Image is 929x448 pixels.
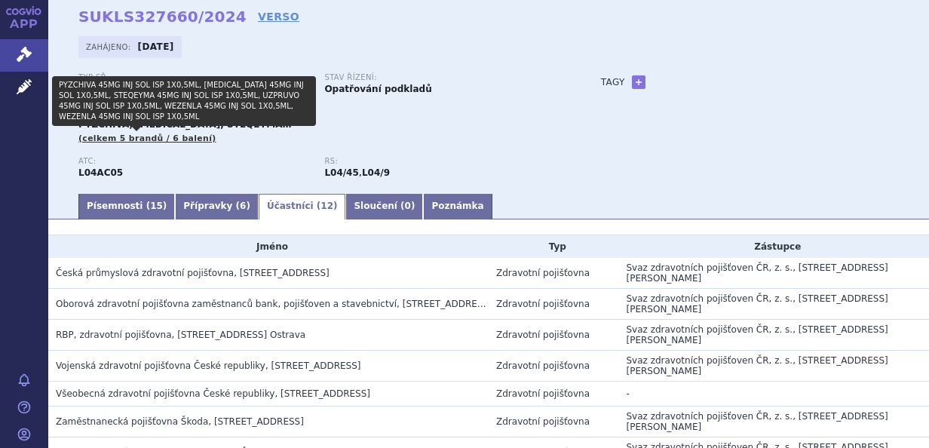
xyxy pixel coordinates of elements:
div: , [324,157,570,180]
span: Svaz zdravotních pojišťoven ČR, z. s., [STREET_ADDRESS][PERSON_NAME] [626,293,888,315]
span: Česká průmyslová zdravotní pojišťovna, Jeremenkova 161/11, Ostrava - Vítkovice [56,268,330,278]
strong: Opatřování podkladů [324,84,431,94]
strong: [DATE] [138,41,174,52]
a: Poznámka [423,194,492,219]
span: Zdravotní pojišťovna [496,299,590,309]
a: Písemnosti (15) [78,194,175,219]
span: Svaz zdravotních pojišťoven ČR, z. s., [STREET_ADDRESS][PERSON_NAME] [626,411,888,432]
a: VERSO [258,9,299,24]
span: Zdravotní pojišťovna [496,268,590,278]
strong: USTEKINUMAB [78,167,123,178]
span: (celkem 5 brandů / 6 balení) [78,133,216,143]
p: Typ SŘ: [78,73,309,82]
span: Zdravotní pojišťovna [496,388,590,399]
span: RBP, zdravotní pojišťovna, Michálkovická 967/108, Slezská Ostrava [56,330,305,340]
span: 6 [240,201,246,211]
a: Přípravky (6) [175,194,259,219]
span: Zaměstnanecká pojišťovna Škoda, Husova 302, Mladá Boleslav [56,416,304,427]
th: Jméno [48,235,489,258]
th: Typ [489,235,618,258]
p: RS: [324,157,555,166]
strong: 3-Revize - VaPÚ [78,84,158,94]
span: 12 [320,201,333,211]
span: Oborová zdravotní pojišťovna zaměstnanců bank, pojišťoven a stavebnictví, Roškotova 1225/1, Praha 4 [56,299,492,309]
a: Sloučení (0) [345,194,423,219]
span: PYZCHIVA, [MEDICAL_DATA], STEQEYMA… [78,119,291,130]
th: Zástupce [618,235,929,258]
span: - [626,388,629,399]
span: Zdravotní pojišťovna [496,330,590,340]
span: 15 [150,201,163,211]
a: + [632,75,645,89]
strong: SUKLS327660/2024 [78,8,247,26]
p: ATC: [78,157,309,166]
span: 0 [405,201,411,211]
span: Zahájeno: [86,41,133,53]
strong: ustekinumab pro léčbu Crohnovy choroby [324,167,358,178]
strong: ustekinumab [362,167,390,178]
span: Svaz zdravotních pojišťoven ČR, z. s., [STREET_ADDRESS][PERSON_NAME] [626,324,888,345]
p: Stav řízení: [324,73,555,82]
p: Přípravky: [78,109,571,118]
a: Účastníci (12) [259,194,346,219]
span: Zdravotní pojišťovna [496,416,590,427]
span: Svaz zdravotních pojišťoven ČR, z. s., [STREET_ADDRESS][PERSON_NAME] [626,262,888,284]
span: Zdravotní pojišťovna [496,361,590,371]
span: Vojenská zdravotní pojišťovna České republiky, Drahobejlova 1404/4, Praha 9 [56,361,361,371]
span: Svaz zdravotních pojišťoven ČR, z. s., [STREET_ADDRESS][PERSON_NAME] [626,355,888,376]
h3: Tagy [601,73,625,91]
span: Všeobecná zdravotní pojišťovna České republiky, Orlická 2020/4, Praha 3 [56,388,370,399]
